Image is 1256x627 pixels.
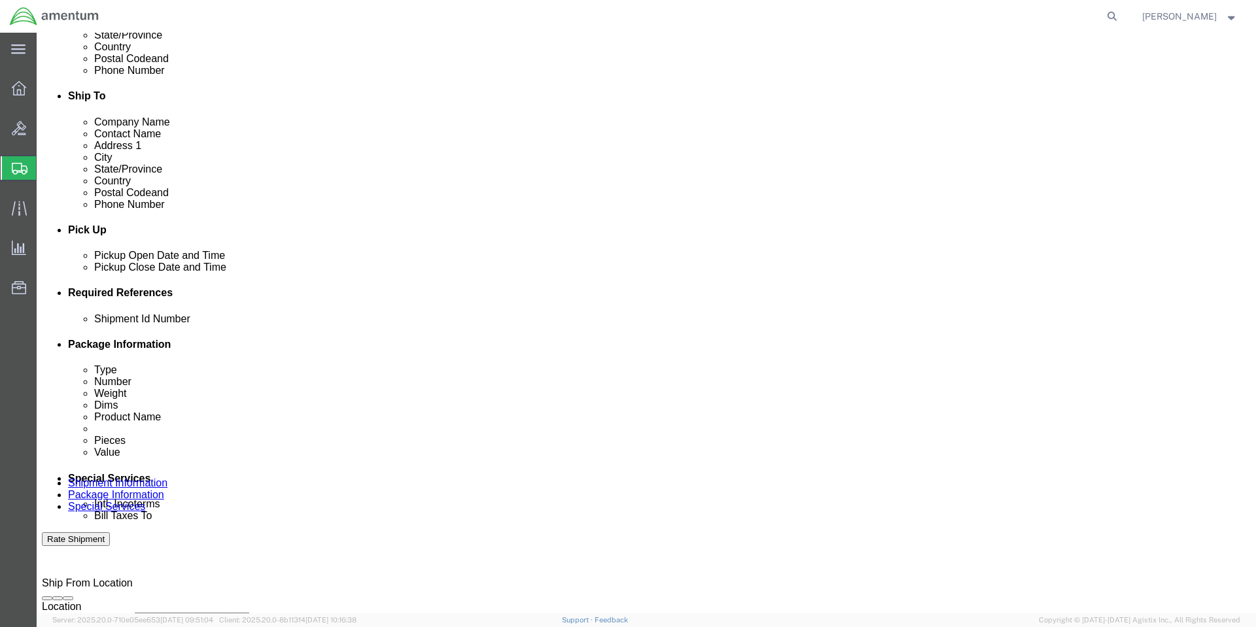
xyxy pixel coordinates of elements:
iframe: FS Legacy Container [37,33,1256,613]
span: Steven Sanchez [1142,9,1217,24]
span: [DATE] 10:16:38 [305,616,357,624]
a: Support [562,616,595,624]
button: [PERSON_NAME] [1142,8,1238,24]
span: Server: 2025.20.0-710e05ee653 [52,616,213,624]
img: logo [9,7,99,26]
span: Client: 2025.20.0-8b113f4 [219,616,357,624]
span: Copyright © [DATE]-[DATE] Agistix Inc., All Rights Reserved [1039,615,1240,626]
span: [DATE] 09:51:04 [160,616,213,624]
a: Feedback [595,616,628,624]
